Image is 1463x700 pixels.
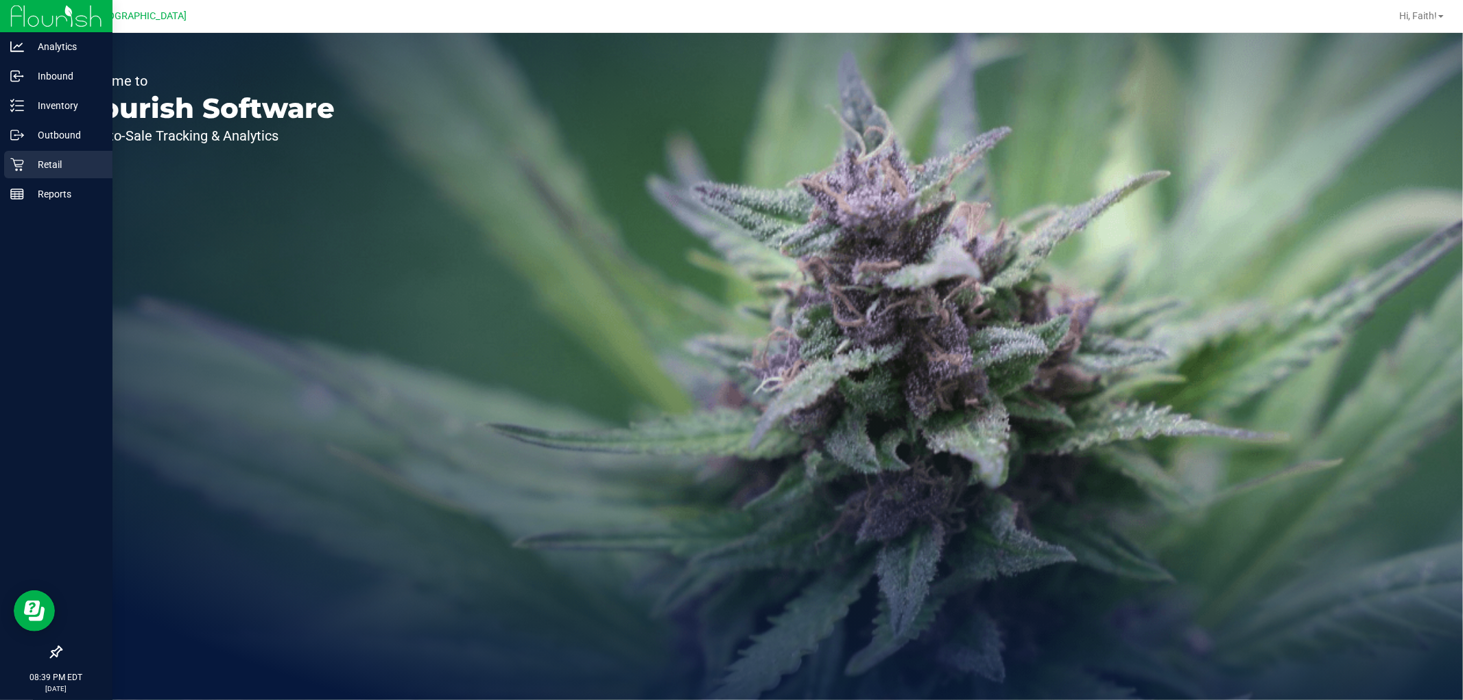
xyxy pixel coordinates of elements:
[24,156,106,173] p: Retail
[24,97,106,114] p: Inventory
[24,68,106,84] p: Inbound
[1399,10,1437,21] span: Hi, Faith!
[10,99,24,112] inline-svg: Inventory
[24,186,106,202] p: Reports
[93,10,187,22] span: [GEOGRAPHIC_DATA]
[10,69,24,83] inline-svg: Inbound
[74,129,335,143] p: Seed-to-Sale Tracking & Analytics
[74,95,335,122] p: Flourish Software
[14,590,55,631] iframe: Resource center
[10,158,24,171] inline-svg: Retail
[24,127,106,143] p: Outbound
[6,671,106,684] p: 08:39 PM EDT
[74,74,335,88] p: Welcome to
[10,187,24,201] inline-svg: Reports
[10,40,24,53] inline-svg: Analytics
[6,684,106,694] p: [DATE]
[10,128,24,142] inline-svg: Outbound
[24,38,106,55] p: Analytics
